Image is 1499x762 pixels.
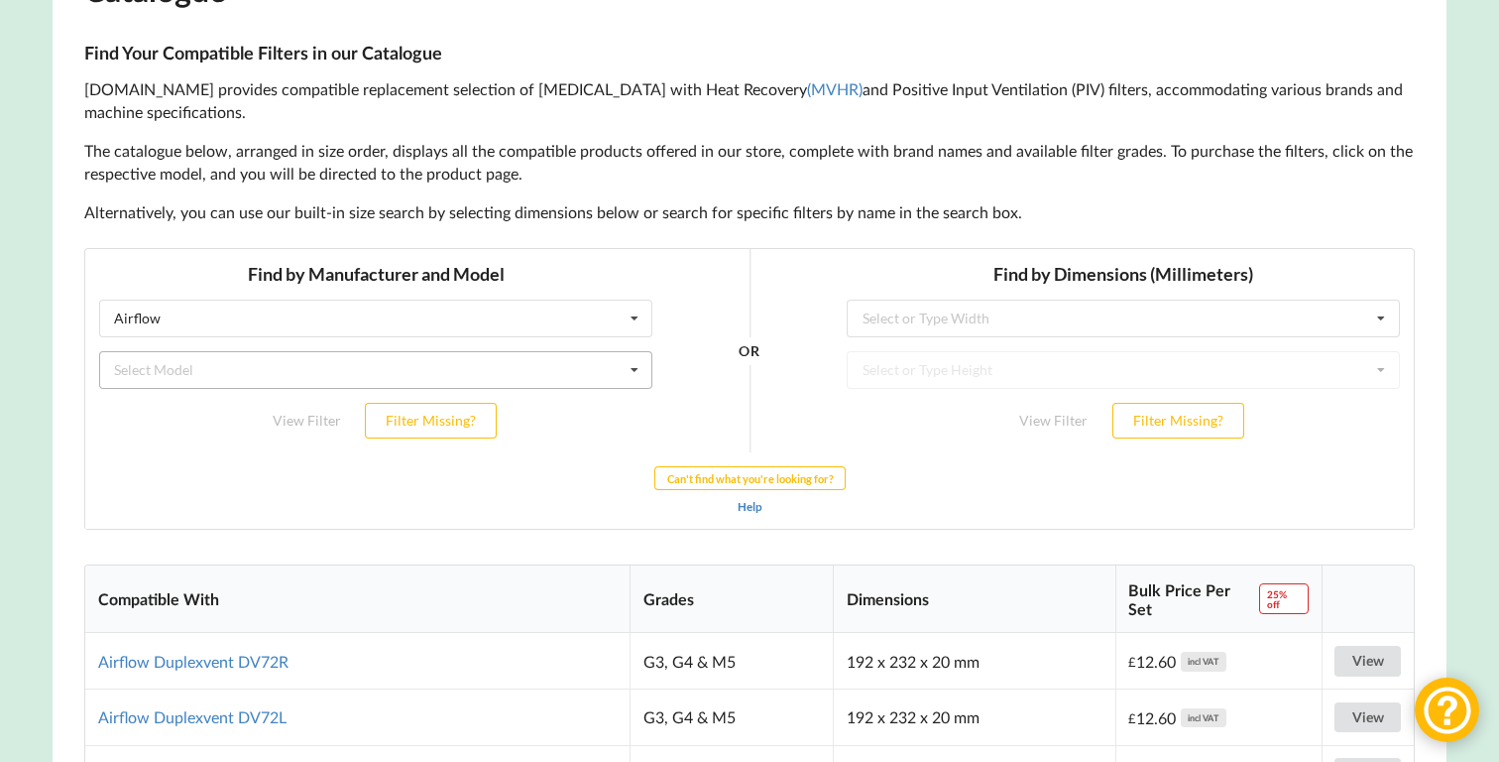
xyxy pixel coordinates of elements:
[1128,708,1225,727] div: 12.60
[1181,652,1226,671] div: incl VAT
[84,78,1415,124] p: [DOMAIN_NAME] provides compatible replacement selection of [MEDICAL_DATA] with Heat Recovery and ...
[1334,646,1401,677] a: View
[15,15,568,38] h3: Find by Manufacturer and Model
[570,218,761,242] button: Can't find what you're looking for?
[30,63,76,77] div: Airflow
[84,140,1415,186] p: The catalogue below, arranged in size order, displays all the compatible products offered in our ...
[281,155,412,190] button: Filter Missing?
[630,566,833,634] th: Grades
[583,224,749,237] b: Can't find what you're looking for?
[654,103,675,205] div: OR
[1259,583,1310,615] span: 25% off
[833,633,1114,689] td: 192 x 232 x 20 mm
[762,15,1316,38] h3: Find by Dimensions (Millimeters)
[1181,708,1226,727] div: incl VAT
[98,652,288,671] a: Airflow Duplexvent DV72R
[1115,566,1322,634] th: Bulk Price Per Set
[833,689,1114,745] td: 192 x 232 x 20 mm
[807,79,863,98] a: (MVHR)
[630,633,833,689] td: G3, G4 & M5
[85,566,630,634] th: Compatible With
[778,63,905,77] div: Select or Type Width
[98,707,287,726] a: Airflow Duplexvent DV72L
[1128,652,1225,671] div: 12.60
[1028,155,1160,190] button: Filter Missing?
[833,566,1114,634] th: Dimensions
[30,115,109,129] div: Select Model
[1128,654,1136,670] span: £
[1128,710,1136,726] span: £
[1334,702,1401,733] a: View
[84,42,1415,64] h3: Find Your Compatible Filters in our Catalogue
[653,251,678,265] a: Help
[630,689,833,745] td: G3, G4 & M5
[84,201,1415,224] p: Alternatively, you can use our built-in size search by selecting dimensions below or search for s...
